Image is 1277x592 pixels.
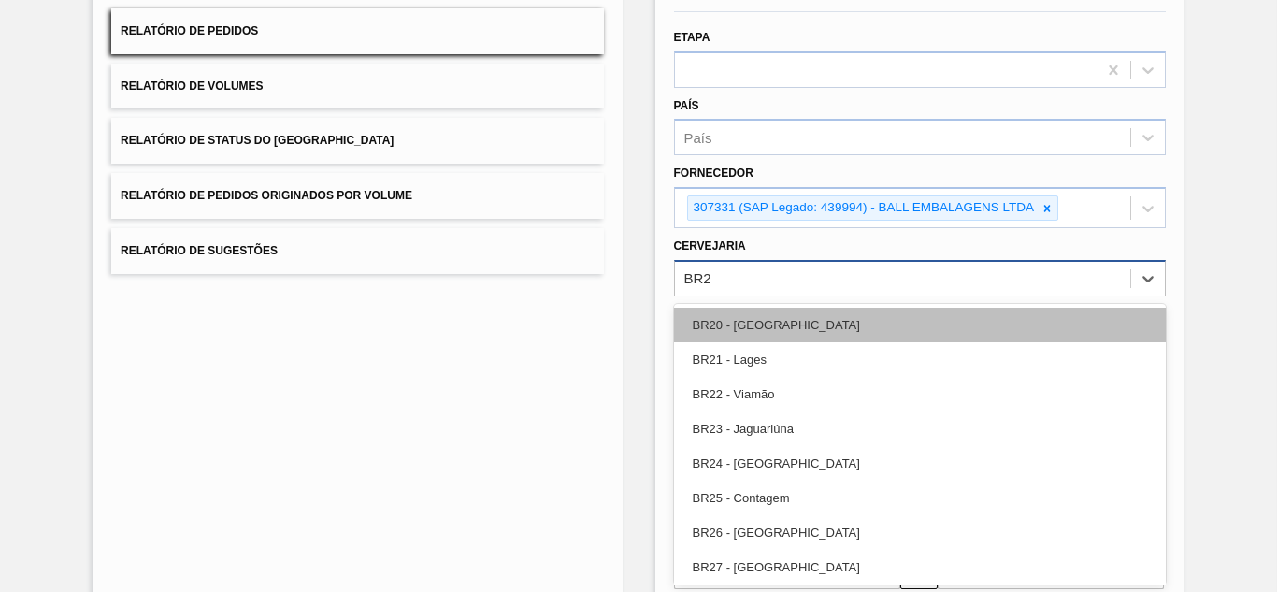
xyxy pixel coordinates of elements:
span: Relatório de Sugestões [121,244,278,257]
div: BR23 - Jaguariúna [674,412,1166,446]
label: Fornecedor [674,166,753,180]
div: BR27 - [GEOGRAPHIC_DATA] [674,550,1166,585]
button: Relatório de Pedidos Originados por Volume [111,173,603,219]
div: BR24 - [GEOGRAPHIC_DATA] [674,446,1166,481]
div: BR21 - Lages [674,342,1166,377]
span: Relatório de Volumes [121,79,263,93]
div: BR22 - Viamão [674,377,1166,412]
label: Cervejaria [674,239,746,253]
span: Relatório de Pedidos Originados por Volume [121,189,412,202]
button: Relatório de Sugestões [111,228,603,274]
label: Etapa [674,31,710,44]
span: Relatório de Pedidos [121,24,258,37]
label: País [674,99,699,112]
button: Relatório de Volumes [111,64,603,109]
span: Relatório de Status do [GEOGRAPHIC_DATA] [121,134,394,147]
div: BR25 - Contagem [674,481,1166,515]
div: BR26 - [GEOGRAPHIC_DATA] [674,515,1166,550]
button: Relatório de Status do [GEOGRAPHIC_DATA] [111,118,603,164]
div: 307331 (SAP Legado: 439994) - BALL EMBALAGENS LTDA [688,196,1037,220]
button: Relatório de Pedidos [111,8,603,54]
div: País [684,130,712,146]
div: BR20 - [GEOGRAPHIC_DATA] [674,308,1166,342]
